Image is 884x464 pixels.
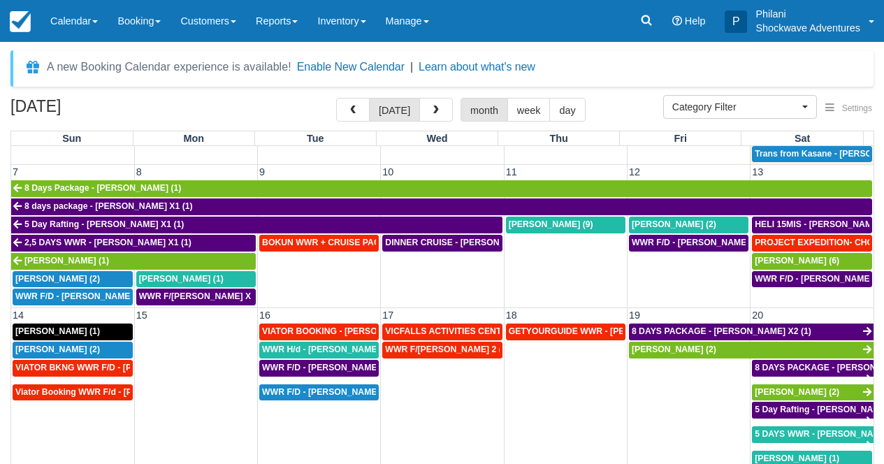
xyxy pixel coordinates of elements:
span: WWR F/[PERSON_NAME] X 1 (2) [139,291,271,301]
span: Sun [62,133,81,144]
a: WWR F/D - [PERSON_NAME] X3 (3) [259,360,379,377]
a: WWR F/D - [PERSON_NAME] X 2 (2) [629,235,748,252]
a: GETYOURGUIDE WWR - [PERSON_NAME] X 9 (9) [506,324,625,340]
a: PROJECT EXPEDITION- CHOBE SAFARI - [GEOGRAPHIC_DATA][PERSON_NAME] 2 (2) [752,235,872,252]
span: [PERSON_NAME] (1) [755,454,839,463]
span: VIATOR BKNG WWR F/D - [PERSON_NAME] X 1 (1) [15,363,223,372]
div: P [725,10,747,33]
span: Fri [674,133,687,144]
span: 11 [505,166,519,177]
span: 19 [628,310,642,321]
a: 5 Day Rafting - [PERSON_NAME] X2 (2) [752,402,874,419]
span: Wed [426,133,447,144]
span: [PERSON_NAME] (1) [24,256,109,266]
a: [PERSON_NAME] (2) [629,217,748,233]
span: 20 [751,310,765,321]
span: WWR F/D - [PERSON_NAME] X3 (3) [262,363,405,372]
a: WWR F/[PERSON_NAME] 2 (2) [382,342,502,358]
span: 18 [505,310,519,321]
span: Thu [549,133,567,144]
span: 13 [751,166,765,177]
a: WWR H/d - [PERSON_NAME] X3 (3) [259,342,379,358]
span: 9 [258,166,266,177]
span: [PERSON_NAME] (2) [755,387,839,397]
a: 5 DAYS WWR - [PERSON_NAME] (2) [752,426,874,443]
a: [PERSON_NAME] (2) [752,384,874,401]
a: [PERSON_NAME] (6) [752,253,872,270]
span: 14 [11,310,25,321]
span: [PERSON_NAME] (1) [139,274,224,284]
span: Category Filter [672,100,799,114]
span: WWR F/[PERSON_NAME] 2 (2) [385,345,509,354]
span: 17 [381,310,395,321]
span: WWR H/d - [PERSON_NAME] X3 (3) [262,345,405,354]
a: WWR F/D - [PERSON_NAME] X2 (2) [13,289,133,305]
a: [PERSON_NAME] (1) [136,271,256,288]
span: 15 [135,310,149,321]
span: Help [685,15,706,27]
button: week [507,98,551,122]
span: GETYOURGUIDE WWR - [PERSON_NAME] X 9 (9) [509,326,710,336]
span: [PERSON_NAME] (2) [15,345,100,354]
a: VICFALLS ACTIVITIES CENTER - HELICOPTER -[PERSON_NAME] X 4 (4) [382,324,502,340]
a: 8 DAYS PACKAGE - [PERSON_NAME] X2 (1) [629,324,874,340]
span: 5 Day Rafting - [PERSON_NAME] X1 (1) [24,219,184,229]
button: month [461,98,508,122]
a: [PERSON_NAME] (9) [506,217,625,233]
span: Mon [183,133,204,144]
button: Settings [817,99,881,119]
span: 2,5 DAYS WWR - [PERSON_NAME] X1 (1) [24,238,191,247]
span: 10 [381,166,395,177]
span: 8 Days Package - [PERSON_NAME] (1) [24,183,181,193]
a: Trans from Kasane - [PERSON_NAME] X4 (4) [752,146,872,163]
a: WWR F/D - [PERSON_NAME] 4 (4) [259,384,379,401]
span: 8 days package - [PERSON_NAME] X1 (1) [24,201,193,211]
a: WWR F/D - [PERSON_NAME] X2 (2) [752,271,872,288]
a: DINNER CRUISE - [PERSON_NAME] X 1 (1) [382,235,502,252]
a: [PERSON_NAME] (1) [13,324,133,340]
button: day [549,98,585,122]
a: 8 DAYS PACKAGE - [PERSON_NAME] X 2 (2) [752,360,874,377]
span: Settings [842,103,872,113]
span: [PERSON_NAME] (2) [632,219,716,229]
div: A new Booking Calendar experience is available! [47,59,291,75]
span: [PERSON_NAME] (6) [755,256,839,266]
span: [PERSON_NAME] (1) [15,326,100,336]
a: Viator Booking WWR F/d - [PERSON_NAME] X 1 (1) [13,384,133,401]
span: 16 [258,310,272,321]
a: Learn about what's new [419,61,535,73]
span: WWR F/D - [PERSON_NAME] 4 (4) [262,387,400,397]
a: VIATOR BOOKING - [PERSON_NAME] X 4 (4) [259,324,379,340]
span: WWR F/D - [PERSON_NAME] X2 (2) [15,291,159,301]
span: [PERSON_NAME] (2) [632,345,716,354]
span: 7 [11,166,20,177]
span: DINNER CRUISE - [PERSON_NAME] X 1 (1) [385,238,560,247]
span: | [410,61,413,73]
button: Category Filter [663,95,817,119]
a: 2,5 DAYS WWR - [PERSON_NAME] X1 (1) [11,235,256,252]
span: VICFALLS ACTIVITIES CENTER - HELICOPTER -[PERSON_NAME] X 4 (4) [385,326,681,336]
a: VIATOR BKNG WWR F/D - [PERSON_NAME] X 1 (1) [13,360,133,377]
h2: [DATE] [10,98,187,124]
a: 8 days package - [PERSON_NAME] X1 (1) [11,198,872,215]
a: [PERSON_NAME] (2) [629,342,874,358]
span: VIATOR BOOKING - [PERSON_NAME] X 4 (4) [262,326,444,336]
span: Tue [307,133,324,144]
span: Sat [795,133,810,144]
span: [PERSON_NAME] (2) [15,274,100,284]
span: WWR F/D - [PERSON_NAME] X 2 (2) [632,238,778,247]
a: [PERSON_NAME] (1) [11,253,256,270]
a: BOKUN WWR + CRUISE PACKAGE - [PERSON_NAME] South X 2 (2) [259,235,379,252]
span: 8 [135,166,143,177]
a: 5 Day Rafting - [PERSON_NAME] X1 (1) [11,217,502,233]
button: Enable New Calendar [297,60,405,74]
a: [PERSON_NAME] (2) [13,342,133,358]
span: 8 DAYS PACKAGE - [PERSON_NAME] X2 (1) [632,326,811,336]
p: Philani [755,7,860,21]
span: BOKUN WWR + CRUISE PACKAGE - [PERSON_NAME] South X 2 (2) [262,238,539,247]
span: 12 [628,166,642,177]
span: [PERSON_NAME] (9) [509,219,593,229]
a: WWR F/[PERSON_NAME] X 1 (2) [136,289,256,305]
span: Viator Booking WWR F/d - [PERSON_NAME] X 1 (1) [15,387,223,397]
button: [DATE] [369,98,420,122]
